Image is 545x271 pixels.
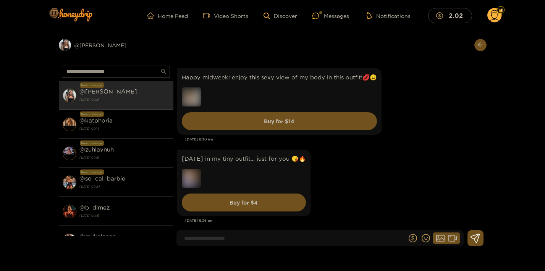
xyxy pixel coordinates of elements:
span: dollar [436,12,447,19]
strong: @ [PERSON_NAME] [79,88,137,95]
a: Discover [264,13,297,19]
div: [DATE] 5:36 pm [185,218,483,223]
img: conversation [63,205,76,218]
div: New message [80,111,104,117]
strong: @ mykalaaaa [79,233,116,240]
mark: 2.02 [448,11,464,19]
button: Notifications [364,12,413,19]
span: arrow-left [477,42,483,48]
strong: @ b_dimez [79,204,110,211]
div: New message [80,82,104,88]
img: conversation [63,118,76,131]
strong: [DATE] 08:21 [79,96,170,103]
p: [DATE] in my tiny outfit… just for you 😘🔥 [182,154,306,163]
span: dollar [409,234,417,242]
button: dollar [407,232,419,244]
strong: @ so_cal_barbie [79,175,125,182]
button: arrow-left [474,39,487,51]
button: Buy for $14 [182,112,377,130]
div: @[PERSON_NAME] [59,39,173,51]
div: New message [80,169,104,175]
strong: [DATE] 08:41 [79,212,170,219]
div: Sep. 10, 8:30 am [177,68,382,135]
a: Home Feed [147,12,188,19]
div: Messages [312,11,349,20]
div: New message [80,140,104,146]
a: Video Shorts [203,12,248,19]
span: picture [436,234,445,242]
button: 2.02 [428,8,472,23]
span: video-camera [203,12,214,19]
button: search [158,66,170,78]
strong: @ zuhlaynuh [79,146,114,153]
p: Happy midweek! enjoy this sexy view of my body in this outfit!💋😉 [182,73,377,82]
span: smile [422,234,430,242]
span: video-camera [448,234,457,242]
button: picturevideo-camera [433,232,460,244]
img: 1HMXC_thumb.jpg [182,169,201,188]
img: conversation [63,147,76,160]
strong: @ katphoria [79,117,113,124]
span: home [147,12,158,19]
div: [DATE] 8:30 am [185,137,483,142]
span: search [161,69,167,75]
img: Fan Level [498,8,503,13]
img: conversation [63,176,76,189]
img: conversation [63,89,76,102]
img: tURw1_thumb.jpg [182,87,201,106]
strong: [DATE] 08:14 [79,125,170,132]
img: conversation [63,234,76,247]
strong: [DATE] 07:27 [79,183,170,190]
button: Buy for $4 [182,194,306,211]
div: Sep. 10, 5:36 pm [177,150,311,216]
strong: [DATE] 07:51 [79,154,170,161]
